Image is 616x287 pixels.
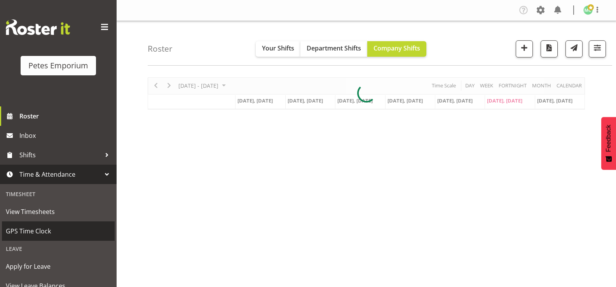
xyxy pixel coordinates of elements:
span: Shifts [19,149,101,161]
span: Company Shifts [373,44,420,52]
a: View Timesheets [2,202,115,221]
span: View Timesheets [6,206,111,217]
div: Petes Emporium [28,60,88,71]
div: Leave [2,241,115,257]
span: Feedback [605,125,612,152]
button: Send a list of all shifts for the selected filtered period to all rostered employees. [565,40,583,57]
button: Feedback - Show survey [601,117,616,170]
span: Apply for Leave [6,261,111,272]
span: Time & Attendance [19,169,101,180]
button: Department Shifts [300,41,367,57]
button: Filter Shifts [589,40,606,57]
a: GPS Time Clock [2,221,115,241]
div: Timesheet [2,186,115,202]
span: Roster [19,110,113,122]
img: Rosterit website logo [6,19,70,35]
a: Apply for Leave [2,257,115,276]
span: Department Shifts [307,44,361,52]
h4: Roster [148,44,173,53]
span: Your Shifts [262,44,294,52]
span: Inbox [19,130,113,141]
img: melissa-cowen2635.jpg [583,5,593,15]
button: Download a PDF of the roster according to the set date range. [541,40,558,57]
button: Add a new shift [516,40,533,57]
button: Company Shifts [367,41,426,57]
span: GPS Time Clock [6,225,111,237]
button: Your Shifts [256,41,300,57]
